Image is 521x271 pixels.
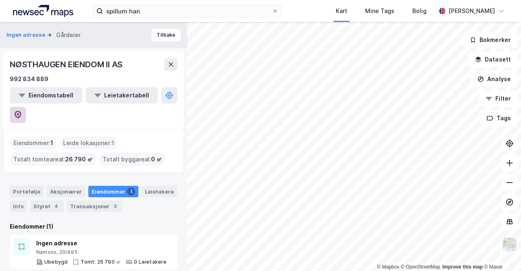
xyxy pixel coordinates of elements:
[36,238,167,248] div: Ingen adresse
[127,187,135,196] div: 1
[67,200,123,212] div: Transaksjoner
[56,30,81,40] div: Gårdeier
[44,259,68,265] div: Ubebygd
[151,154,162,164] span: 0 ㎡
[10,186,44,197] div: Portefølje
[60,137,118,150] div: Leide lokasjoner :
[47,186,85,197] div: Aksjonærer
[10,58,124,71] div: NØSTHAUGEN EIENDOM II AS
[10,74,48,84] div: 992 834 889
[480,110,518,126] button: Tags
[10,137,57,150] div: Eiendommer :
[480,232,521,271] iframe: Chat Widget
[142,186,177,197] div: Leietakere
[412,6,427,16] div: Bolig
[30,200,63,212] div: Styret
[52,202,60,210] div: 4
[463,32,518,48] button: Bokmerker
[468,51,518,68] button: Datasett
[134,259,166,265] div: 0 Leietakere
[13,5,73,17] img: logo.a4113a55bc3d86da70a041830d287a7e.svg
[111,202,119,210] div: 3
[10,222,177,231] div: Eiendommer (1)
[480,232,521,271] div: Kontrollprogram for chat
[449,6,495,16] div: [PERSON_NAME]
[36,249,167,256] div: Namsos, 20/495
[442,264,483,270] a: Improve this map
[88,186,138,197] div: Eiendommer
[112,138,114,148] span: 1
[81,259,121,265] div: Tomt: 26 790 ㎡
[99,153,165,166] div: Totalt byggareal :
[103,5,272,17] input: Søk på adresse, matrikkel, gårdeiere, leietakere eller personer
[65,154,93,164] span: 26 790 ㎡
[336,6,347,16] div: Kart
[401,264,440,270] a: OpenStreetMap
[377,264,399,270] a: Mapbox
[10,87,82,104] button: Eiendomstabell
[85,87,158,104] button: Leietakertabell
[10,200,27,212] div: Info
[151,29,181,42] button: Tilbake
[479,90,518,107] button: Filter
[365,6,394,16] div: Mine Tags
[471,71,518,87] button: Analyse
[50,138,53,148] span: 1
[7,31,47,39] button: Ingen adresse
[10,153,96,166] div: Totalt tomteareal :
